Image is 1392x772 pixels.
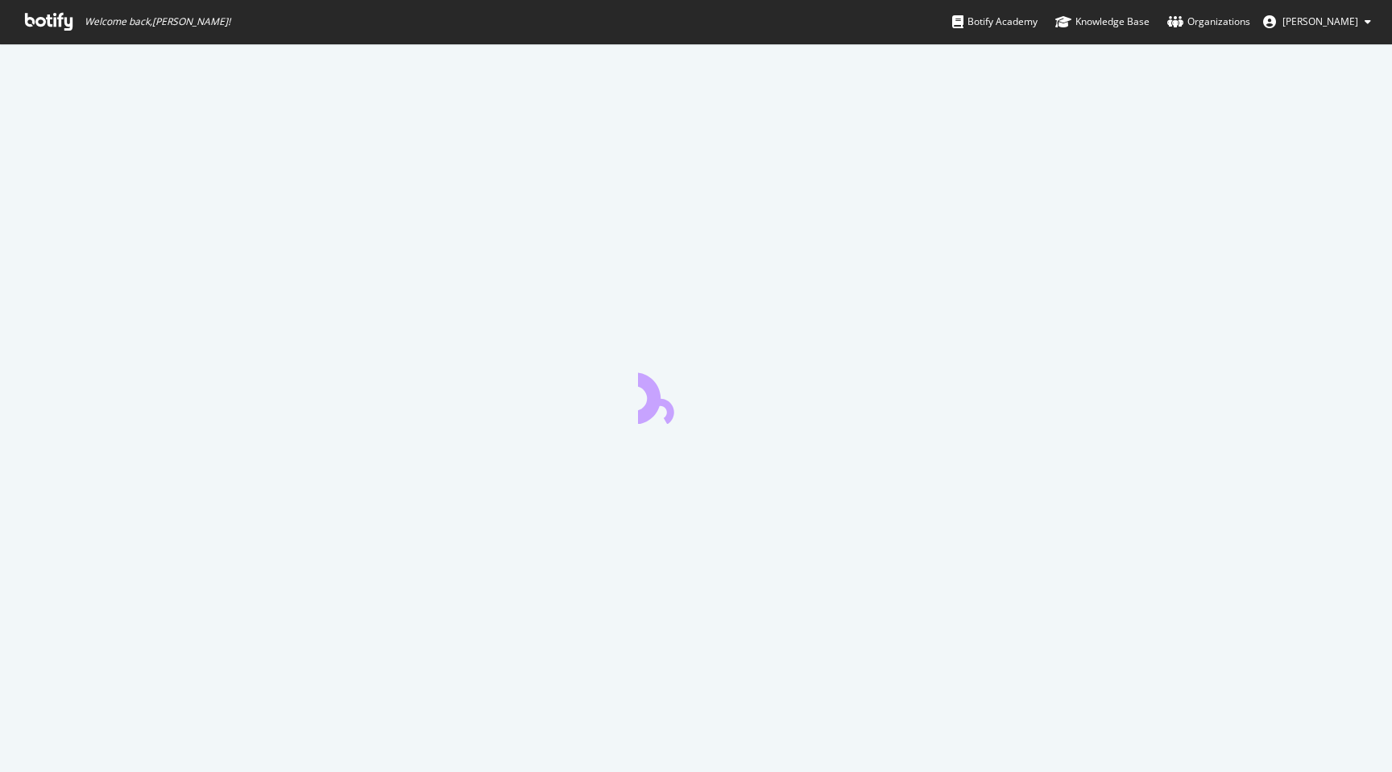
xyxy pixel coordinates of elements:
div: Botify Academy [952,14,1038,30]
div: Organizations [1167,14,1250,30]
button: [PERSON_NAME] [1250,9,1384,35]
div: animation [638,366,754,424]
span: Jose Luis Hernando [1282,15,1358,28]
span: Welcome back, [PERSON_NAME] ! [85,15,230,28]
div: Knowledge Base [1055,14,1150,30]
